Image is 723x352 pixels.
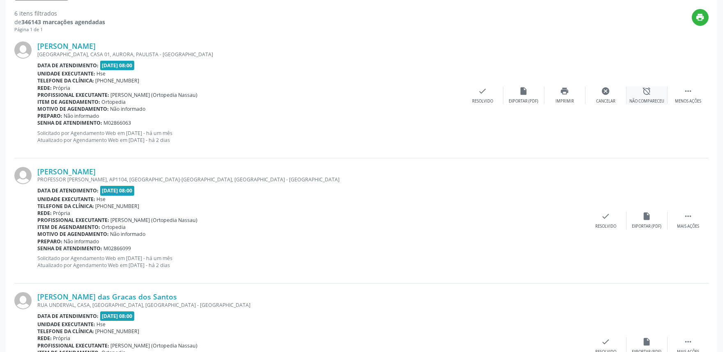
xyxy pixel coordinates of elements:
[37,70,95,77] b: Unidade executante:
[37,176,585,183] div: PROFESSOR [PERSON_NAME], AP1104, [GEOGRAPHIC_DATA]-[GEOGRAPHIC_DATA], [GEOGRAPHIC_DATA] - [GEOGRA...
[37,119,102,126] b: Senha de atendimento:
[37,130,462,144] p: Solicitado por Agendamento Web em [DATE] - há um mês Atualizado por Agendamento Web em [DATE] - h...
[37,328,94,335] b: Telefone da clínica:
[677,224,699,229] div: Mais ações
[104,119,131,126] span: M02866063
[37,91,109,98] b: Profissional executante:
[643,212,652,221] i: insert_drive_file
[111,217,198,224] span: [PERSON_NAME] (Ortopedia Nassau)
[596,98,615,104] div: Cancelar
[14,292,32,309] img: img
[53,210,71,217] span: Própria
[96,328,140,335] span: [PHONE_NUMBER]
[595,224,616,229] div: Resolvido
[37,292,177,301] a: [PERSON_NAME] das Gracas dos Santos
[37,302,585,309] div: RUA UNDERVAL, CASA, [GEOGRAPHIC_DATA], [GEOGRAPHIC_DATA] - [GEOGRAPHIC_DATA]
[102,98,126,105] span: Ortopedia
[96,77,140,84] span: [PHONE_NUMBER]
[14,9,105,18] div: 6 itens filtrados
[509,98,539,104] div: Exportar (PDF)
[97,321,106,328] span: Hse
[37,41,96,50] a: [PERSON_NAME]
[100,311,135,321] span: [DATE] 08:00
[111,91,198,98] span: [PERSON_NAME] (Ortopedia Nassau)
[37,313,99,320] b: Data de atendimento:
[37,187,99,194] b: Data de atendimento:
[37,210,52,217] b: Rede:
[519,87,528,96] i: insert_drive_file
[96,203,140,210] span: [PHONE_NUMBER]
[37,105,109,112] b: Motivo de agendamento:
[37,85,52,91] b: Rede:
[37,196,95,203] b: Unidade executante:
[601,212,611,221] i: check
[37,224,100,231] b: Item de agendamento:
[14,26,105,33] div: Página 1 de 1
[684,87,693,96] i: 
[97,70,106,77] span: Hse
[21,18,105,26] strong: 346143 marcações agendadas
[696,13,705,22] i: print
[14,18,105,26] div: de
[104,245,131,252] span: M02866099
[37,217,109,224] b: Profissional executante:
[14,167,32,184] img: img
[560,87,569,96] i: print
[64,238,99,245] span: Não informado
[601,87,611,96] i: cancel
[37,255,585,269] p: Solicitado por Agendamento Web em [DATE] - há um mês Atualizado por Agendamento Web em [DATE] - h...
[555,98,574,104] div: Imprimir
[37,203,94,210] b: Telefone da clínica:
[37,231,109,238] b: Motivo de agendamento:
[37,342,109,349] b: Profissional executante:
[100,61,135,70] span: [DATE] 08:00
[37,335,52,342] b: Rede:
[37,167,96,176] a: [PERSON_NAME]
[643,337,652,346] i: insert_drive_file
[14,41,32,59] img: img
[97,196,106,203] span: Hse
[37,62,99,69] b: Data de atendimento:
[601,337,611,346] i: check
[675,98,701,104] div: Menos ações
[632,224,662,229] div: Exportar (PDF)
[53,85,71,91] span: Própria
[37,51,462,58] div: [GEOGRAPHIC_DATA], CASA 01, AURORA, PAULISTA - [GEOGRAPHIC_DATA]
[684,337,693,346] i: 
[102,224,126,231] span: Ortopedia
[53,335,71,342] span: Própria
[643,87,652,96] i: alarm_off
[110,105,146,112] span: Não informado
[472,98,493,104] div: Resolvido
[37,77,94,84] b: Telefone da clínica:
[110,231,146,238] span: Não informado
[692,9,709,26] button: print
[37,245,102,252] b: Senha de atendimento:
[37,238,62,245] b: Preparo:
[37,321,95,328] b: Unidade executante:
[100,186,135,195] span: [DATE] 08:00
[684,212,693,221] i: 
[111,342,198,349] span: [PERSON_NAME] (Ortopedia Nassau)
[478,87,487,96] i: check
[629,98,664,104] div: Não compareceu
[37,98,100,105] b: Item de agendamento:
[37,112,62,119] b: Preparo:
[64,112,99,119] span: Não informado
